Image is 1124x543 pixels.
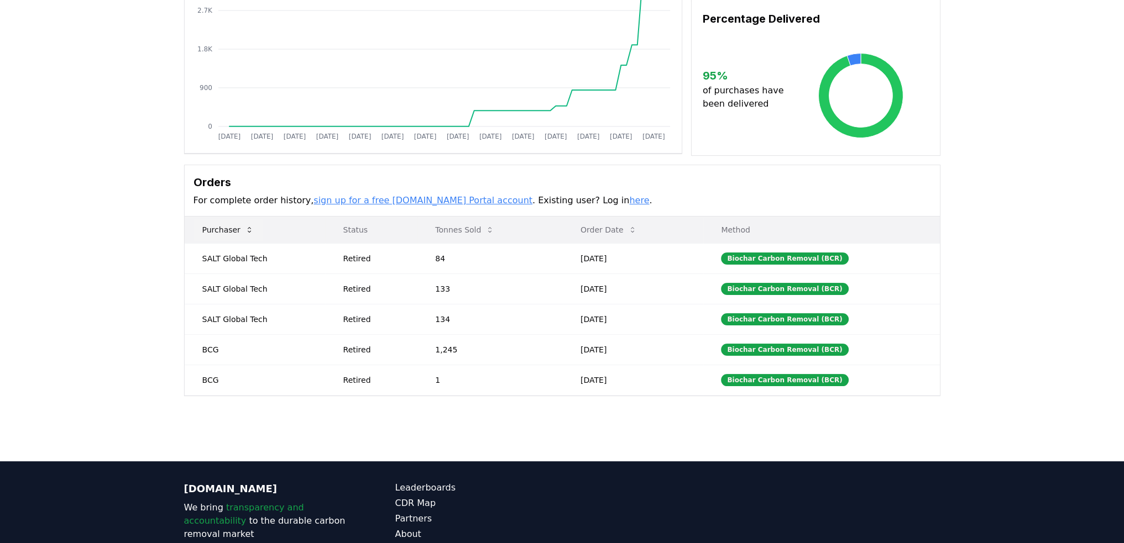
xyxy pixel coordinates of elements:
span: transparency and accountability [184,502,304,526]
td: [DATE] [563,365,703,395]
p: of purchases have been delivered [703,84,793,110]
div: Retired [343,253,409,264]
td: SALT Global Tech [185,243,326,273]
td: BCG [185,334,326,365]
tspan: [DATE] [250,133,273,140]
td: SALT Global Tech [185,273,326,304]
tspan: [DATE] [414,133,436,140]
tspan: 900 [200,84,212,92]
td: 134 [417,304,563,334]
tspan: [DATE] [512,133,535,140]
div: Retired [343,314,409,325]
div: Retired [343,344,409,355]
div: Biochar Carbon Removal (BCR) [721,252,848,265]
tspan: [DATE] [610,133,632,140]
p: Status [334,224,409,235]
td: [DATE] [563,334,703,365]
tspan: [DATE] [218,133,241,140]
tspan: [DATE] [316,133,338,140]
td: [DATE] [563,304,703,334]
a: CDR Map [395,497,562,510]
tspan: [DATE] [577,133,600,140]
div: Biochar Carbon Removal (BCR) [721,313,848,325]
td: 84 [417,243,563,273]
tspan: [DATE] [642,133,665,140]
tspan: 1.8K [197,45,213,53]
td: BCG [185,365,326,395]
h3: 95 % [703,67,793,84]
div: Biochar Carbon Removal (BCR) [721,283,848,295]
div: Biochar Carbon Removal (BCR) [721,344,848,356]
td: [DATE] [563,273,703,304]
a: sign up for a free [DOMAIN_NAME] Portal account [313,195,532,205]
h3: Orders [194,174,931,191]
tspan: [DATE] [446,133,469,140]
tspan: [DATE] [348,133,371,140]
p: Method [712,224,930,235]
tspan: 2.7K [197,7,213,14]
button: Order Date [572,219,646,241]
td: 1,245 [417,334,563,365]
p: For complete order history, . Existing user? Log in . [194,194,931,207]
h3: Percentage Delivered [703,10,929,27]
td: 1 [417,365,563,395]
td: 133 [417,273,563,304]
a: Partners [395,512,562,525]
p: [DOMAIN_NAME] [184,481,351,497]
tspan: [DATE] [479,133,502,140]
tspan: [DATE] [283,133,306,140]
p: We bring to the durable carbon removal market [184,501,351,541]
td: [DATE] [563,243,703,273]
div: Retired [343,283,409,294]
button: Tonnes Sold [426,219,503,241]
a: here [629,195,649,205]
div: Biochar Carbon Removal (BCR) [721,374,848,386]
a: Leaderboards [395,481,562,494]
div: Retired [343,375,409,386]
tspan: [DATE] [545,133,567,140]
tspan: [DATE] [381,133,404,140]
a: About [395,528,562,541]
td: SALT Global Tech [185,304,326,334]
button: Purchaser [194,219,263,241]
tspan: 0 [208,123,212,130]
